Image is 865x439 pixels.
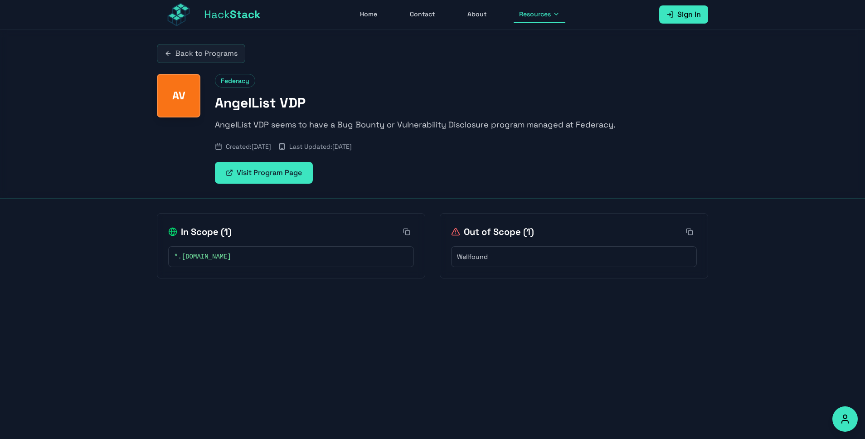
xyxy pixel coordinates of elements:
[682,224,697,239] button: Copy all out-of-scope items
[157,74,200,117] div: AngelList VDP
[215,118,708,131] p: AngelList VDP seems to have a Bug Bounty or Vulnerability Disclosure program managed at Federacy.
[399,224,414,239] button: Copy all in-scope items
[659,5,708,24] a: Sign In
[289,142,352,151] span: Last Updated: [DATE]
[215,95,708,111] h1: AngelList VDP
[514,6,565,23] button: Resources
[174,252,231,261] span: *.[DOMAIN_NAME]
[355,6,383,23] a: Home
[215,74,255,88] span: Federacy
[677,9,701,20] span: Sign In
[157,44,245,63] a: Back to Programs
[451,225,534,238] h2: Out of Scope ( 1 )
[215,162,313,184] a: Visit Program Page
[832,406,858,432] button: Accessibility Options
[462,6,492,23] a: About
[230,7,261,21] span: Stack
[226,142,271,151] span: Created: [DATE]
[404,6,440,23] a: Contact
[457,252,488,261] span: Wellfound
[168,225,232,238] h2: In Scope ( 1 )
[519,10,551,19] span: Resources
[204,7,261,22] span: Hack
